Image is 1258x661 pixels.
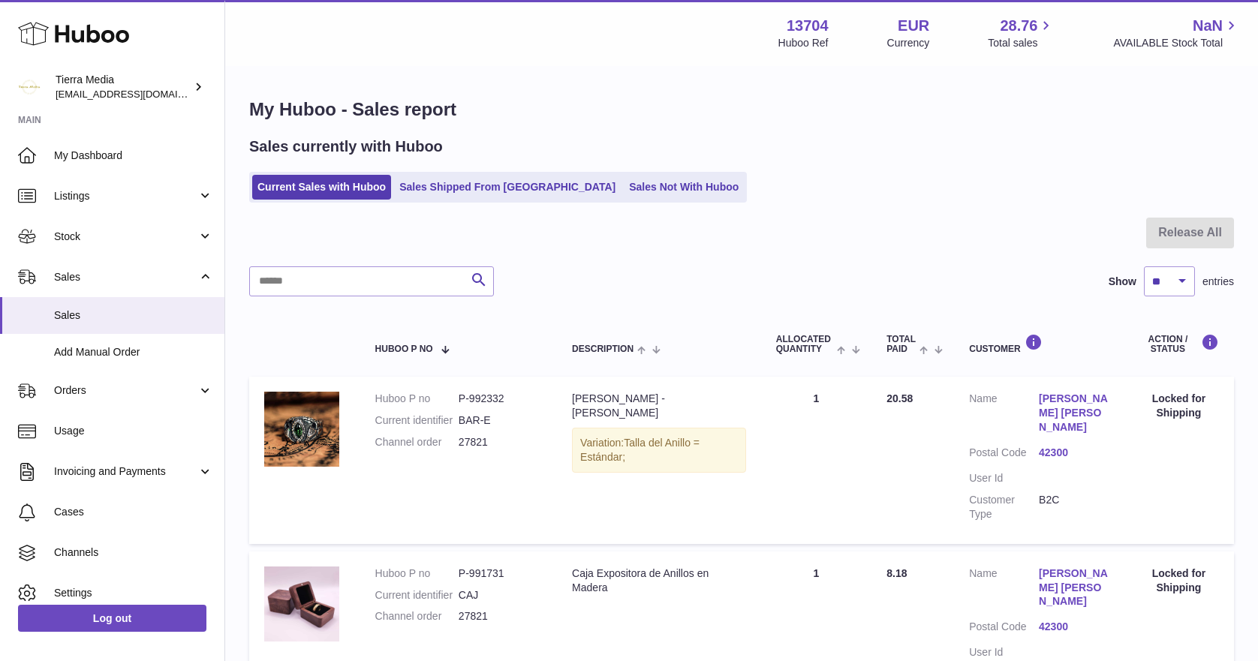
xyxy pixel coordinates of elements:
dd: B2C [1039,493,1109,521]
span: entries [1202,275,1234,289]
div: Locked for Shipping [1139,566,1219,595]
span: Description [572,344,634,354]
span: AVAILABLE Stock Total [1113,36,1240,50]
span: Orders [54,383,197,398]
a: [PERSON_NAME] [PERSON_NAME] [1039,566,1109,609]
h1: My Huboo - Sales report [249,98,1234,122]
span: [EMAIL_ADDRESS][DOMAIN_NAME] [56,88,221,100]
div: Variation: [572,428,746,473]
dt: Current identifier [375,588,459,602]
dt: User Id [969,471,1039,485]
div: Customer [969,334,1109,354]
dt: Postal Code [969,620,1039,638]
img: hola.tierramedia@gmail.com [18,76,41,98]
dd: 27821 [459,435,542,449]
span: Settings [54,586,213,600]
span: 8.18 [886,567,907,579]
span: Sales [54,308,213,323]
dt: Current identifier [375,413,459,428]
div: Locked for Shipping [1139,392,1219,420]
div: [PERSON_NAME] - [PERSON_NAME] [572,392,746,420]
a: 28.76 Total sales [988,16,1055,50]
label: Show [1109,275,1136,289]
a: Sales Not With Huboo [624,175,744,200]
div: Huboo Ref [778,36,829,50]
span: Channels [54,545,213,560]
img: cajita-madera-3.jpg [264,566,339,641]
dt: Name [969,392,1039,438]
div: Currency [887,36,930,50]
span: Add Manual Order [54,345,213,359]
span: Invoicing and Payments [54,464,197,479]
dd: 27821 [459,609,542,623]
span: Stock [54,230,197,244]
span: Cases [54,505,213,519]
img: anillo-barahir-acero-13.jpg [264,392,339,467]
dd: BAR-E [459,413,542,428]
a: Sales Shipped From [GEOGRAPHIC_DATA] [394,175,621,200]
span: My Dashboard [54,149,213,163]
h2: Sales currently with Huboo [249,137,443,157]
dd: CAJ [459,588,542,602]
a: 42300 [1039,620,1109,634]
dd: P-992332 [459,392,542,406]
a: NaN AVAILABLE Stock Total [1113,16,1240,50]
span: Total paid [886,335,916,354]
strong: EUR [898,16,929,36]
div: Action / Status [1139,334,1219,354]
span: Total sales [988,36,1055,50]
a: [PERSON_NAME] [PERSON_NAME] [1039,392,1109,434]
dt: User Id [969,645,1039,659]
dt: Name [969,566,1039,613]
span: Talla del Anillo = Estándar; [580,437,700,463]
span: 20.58 [886,392,913,404]
span: Usage [54,424,213,438]
a: 42300 [1039,446,1109,460]
dt: Huboo P no [375,392,459,406]
span: Huboo P no [375,344,433,354]
span: Sales [54,270,197,284]
span: NaN [1193,16,1223,36]
a: Current Sales with Huboo [252,175,391,200]
span: Listings [54,189,197,203]
dt: Postal Code [969,446,1039,464]
td: 1 [761,377,871,543]
span: 28.76 [1000,16,1037,36]
dt: Channel order [375,609,459,623]
span: ALLOCATED Quantity [776,335,833,354]
strong: 13704 [787,16,829,36]
a: Log out [18,605,206,632]
dt: Customer Type [969,493,1039,521]
dt: Channel order [375,435,459,449]
div: Caja Expositora de Anillos en Madera [572,566,746,595]
dd: P-991731 [459,566,542,581]
dt: Huboo P no [375,566,459,581]
div: Tierra Media [56,73,191,101]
